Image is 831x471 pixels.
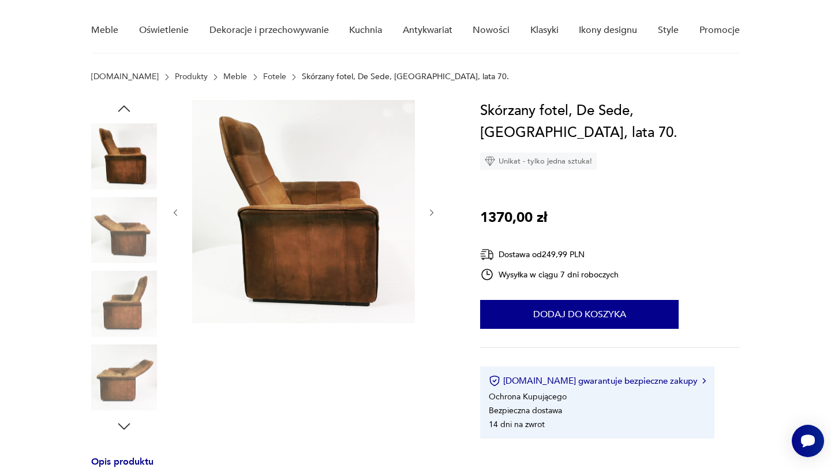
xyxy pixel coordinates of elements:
[792,425,824,457] iframe: Smartsupp widget button
[699,8,740,53] a: Promocje
[489,405,562,416] li: Bezpieczna dostawa
[91,270,157,336] img: Zdjęcie produktu Skórzany fotel, De Sede, Szwajcaria, lata 70.
[349,8,382,53] a: Kuchnia
[480,300,679,329] button: Dodaj do koszyka
[480,207,547,229] p: 1370,00 zł
[263,72,286,81] a: Fotele
[91,197,157,263] img: Zdjęcie produktu Skórzany fotel, De Sede, Szwajcaria, lata 70.
[489,375,500,387] img: Ikona certyfikatu
[702,378,706,384] img: Ikona strzałki w prawo
[480,268,619,281] div: Wysyłka w ciągu 7 dni roboczych
[302,72,509,81] p: Skórzany fotel, De Sede, [GEOGRAPHIC_DATA], lata 70.
[403,8,452,53] a: Antykwariat
[91,344,157,410] img: Zdjęcie produktu Skórzany fotel, De Sede, Szwajcaria, lata 70.
[480,100,739,144] h1: Skórzany fotel, De Sede, [GEOGRAPHIC_DATA], lata 70.
[223,72,247,81] a: Meble
[139,8,189,53] a: Oświetlenie
[473,8,510,53] a: Nowości
[192,100,415,323] img: Zdjęcie produktu Skórzany fotel, De Sede, Szwajcaria, lata 70.
[579,8,637,53] a: Ikony designu
[480,247,494,262] img: Ikona dostawy
[480,153,597,170] div: Unikat - tylko jedna sztuka!
[485,156,495,166] img: Ikona diamentu
[489,375,705,387] button: [DOMAIN_NAME] gwarantuje bezpieczne zakupy
[489,391,567,402] li: Ochrona Kupującego
[658,8,679,53] a: Style
[91,8,118,53] a: Meble
[480,247,619,262] div: Dostawa od 249,99 PLN
[530,8,559,53] a: Klasyki
[91,72,159,81] a: [DOMAIN_NAME]
[175,72,208,81] a: Produkty
[91,123,157,189] img: Zdjęcie produktu Skórzany fotel, De Sede, Szwajcaria, lata 70.
[209,8,329,53] a: Dekoracje i przechowywanie
[489,419,545,430] li: 14 dni na zwrot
